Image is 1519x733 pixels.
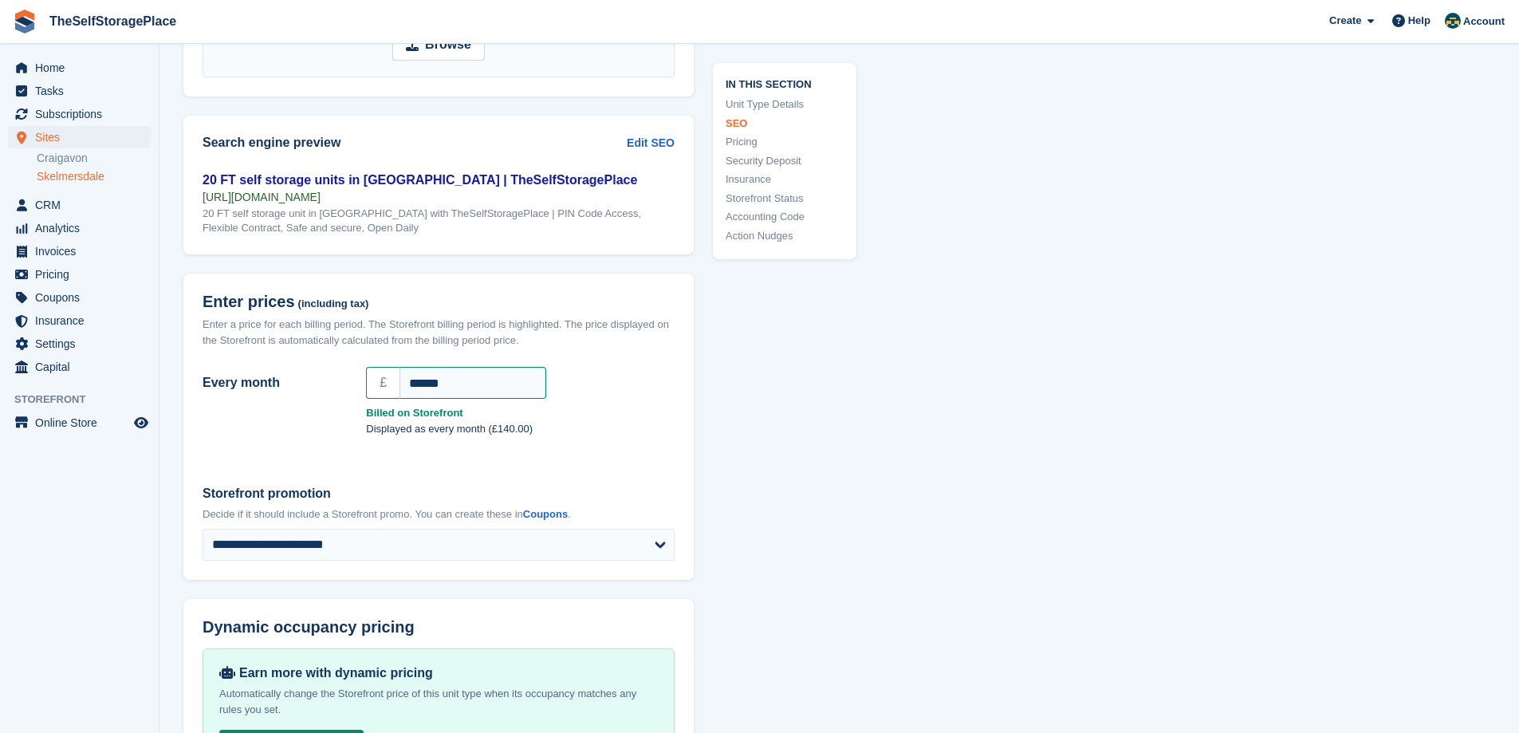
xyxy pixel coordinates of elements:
[1445,13,1461,29] img: Gairoid
[203,207,675,235] div: 20 FT self storage unit in [GEOGRAPHIC_DATA] with TheSelfStoragePlace | PIN Code Access, Flexible...
[627,135,675,152] a: Edit SEO
[13,10,37,33] img: stora-icon-8386f47178a22dfd0bd8f6a31ec36ba5ce8667c1dd55bd0f319d3a0aa187defe.svg
[35,194,131,216] span: CRM
[203,317,675,348] div: Enter a price for each billing period. The Storefront billing period is highlighted. The price di...
[203,484,675,503] label: Storefront promotion
[35,57,131,79] span: Home
[726,134,844,150] a: Pricing
[8,240,151,262] a: menu
[203,618,415,636] span: Dynamic occupancy pricing
[8,194,151,216] a: menu
[203,136,627,150] h2: Search engine preview
[132,413,151,432] a: Preview store
[35,333,131,355] span: Settings
[219,686,658,718] p: Automatically change the Storefront price of this unit type when its occupancy matches any rules ...
[8,263,151,286] a: menu
[35,309,131,332] span: Insurance
[726,227,844,243] a: Action Nudges
[37,151,151,166] a: Craigavon
[523,508,568,520] a: Coupons
[8,356,151,378] a: menu
[8,103,151,125] a: menu
[726,97,844,112] a: Unit Type Details
[219,665,658,681] div: Earn more with dynamic pricing
[1329,13,1361,29] span: Create
[35,263,131,286] span: Pricing
[35,412,131,434] span: Online Store
[726,190,844,206] a: Storefront Status
[35,126,131,148] span: Sites
[35,240,131,262] span: Invoices
[203,171,675,190] div: 20 FT self storage units in [GEOGRAPHIC_DATA] | TheSelfStoragePlace
[726,115,844,131] a: SEO
[8,286,151,309] a: menu
[35,80,131,102] span: Tasks
[8,126,151,148] a: menu
[8,412,151,434] a: menu
[726,171,844,187] a: Insurance
[43,8,183,34] a: TheSelfStoragePlace
[8,217,151,239] a: menu
[35,217,131,239] span: Analytics
[8,80,151,102] a: menu
[1463,14,1505,30] span: Account
[35,356,131,378] span: Capital
[8,333,151,355] a: menu
[366,405,675,421] strong: Billed on Storefront
[203,190,675,204] div: [URL][DOMAIN_NAME]
[366,421,675,437] p: Displayed as every month (£140.00)
[726,152,844,168] a: Security Deposit
[37,169,151,184] a: Skelmersdale
[35,286,131,309] span: Coupons
[8,57,151,79] a: menu
[8,309,151,332] a: menu
[298,298,369,310] span: (including tax)
[203,506,675,522] p: Decide if it should include a Storefront promo. You can create these in .
[203,373,347,392] label: Every month
[425,35,471,54] strong: Browse
[14,392,159,408] span: Storefront
[1408,13,1430,29] span: Help
[726,75,844,90] span: In this section
[726,209,844,225] a: Accounting Code
[35,103,131,125] span: Subscriptions
[203,293,295,311] span: Enter prices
